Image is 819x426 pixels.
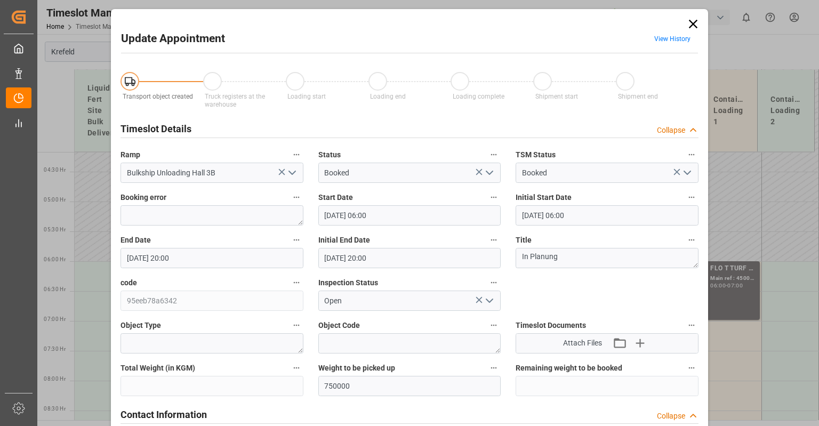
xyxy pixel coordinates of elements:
[685,190,698,204] button: Initial Start Date
[654,35,690,43] a: View History
[516,235,532,246] span: Title
[121,163,303,183] input: Type to search/select
[516,192,572,203] span: Initial Start Date
[287,93,326,100] span: Loading start
[487,276,501,290] button: Inspection Status
[318,235,370,246] span: Initial End Date
[657,411,685,422] div: Collapse
[685,318,698,332] button: Timeslot Documents
[563,337,602,349] span: Attach Files
[516,149,556,160] span: TSM Status
[318,205,501,226] input: DD.MM.YYYY HH:MM
[121,363,195,374] span: Total Weight (in KGM)
[121,235,151,246] span: End Date
[516,363,622,374] span: Remaining weight to be booked
[290,318,303,332] button: Object Type
[487,233,501,247] button: Initial End Date
[370,93,406,100] span: Loading end
[290,361,303,375] button: Total Weight (in KGM)
[290,276,303,290] button: code
[121,248,303,268] input: DD.MM.YYYY HH:MM
[205,93,265,108] span: Truck registers at the warehouse
[123,93,193,100] span: Transport object created
[516,248,698,268] textarea: In Planung
[290,190,303,204] button: Booking error
[487,148,501,162] button: Status
[121,277,137,288] span: code
[618,93,658,100] span: Shipment end
[487,361,501,375] button: Weight to be picked up
[685,148,698,162] button: TSM Status
[318,363,395,374] span: Weight to be picked up
[516,320,586,331] span: Timeslot Documents
[481,165,497,181] button: open menu
[318,248,501,268] input: DD.MM.YYYY HH:MM
[453,93,504,100] span: Loading complete
[318,320,360,331] span: Object Code
[121,30,225,47] h2: Update Appointment
[318,149,341,160] span: Status
[290,148,303,162] button: Ramp
[516,205,698,226] input: DD.MM.YYYY HH:MM
[487,190,501,204] button: Start Date
[657,125,685,136] div: Collapse
[290,233,303,247] button: End Date
[535,93,578,100] span: Shipment start
[685,233,698,247] button: Title
[121,122,191,136] h2: Timeslot Details
[318,192,353,203] span: Start Date
[283,165,299,181] button: open menu
[487,318,501,332] button: Object Code
[318,163,501,183] input: Type to search/select
[121,149,140,160] span: Ramp
[481,293,497,309] button: open menu
[318,277,378,288] span: Inspection Status
[685,361,698,375] button: Remaining weight to be booked
[678,165,694,181] button: open menu
[121,320,161,331] span: Object Type
[121,192,166,203] span: Booking error
[121,407,207,422] h2: Contact Information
